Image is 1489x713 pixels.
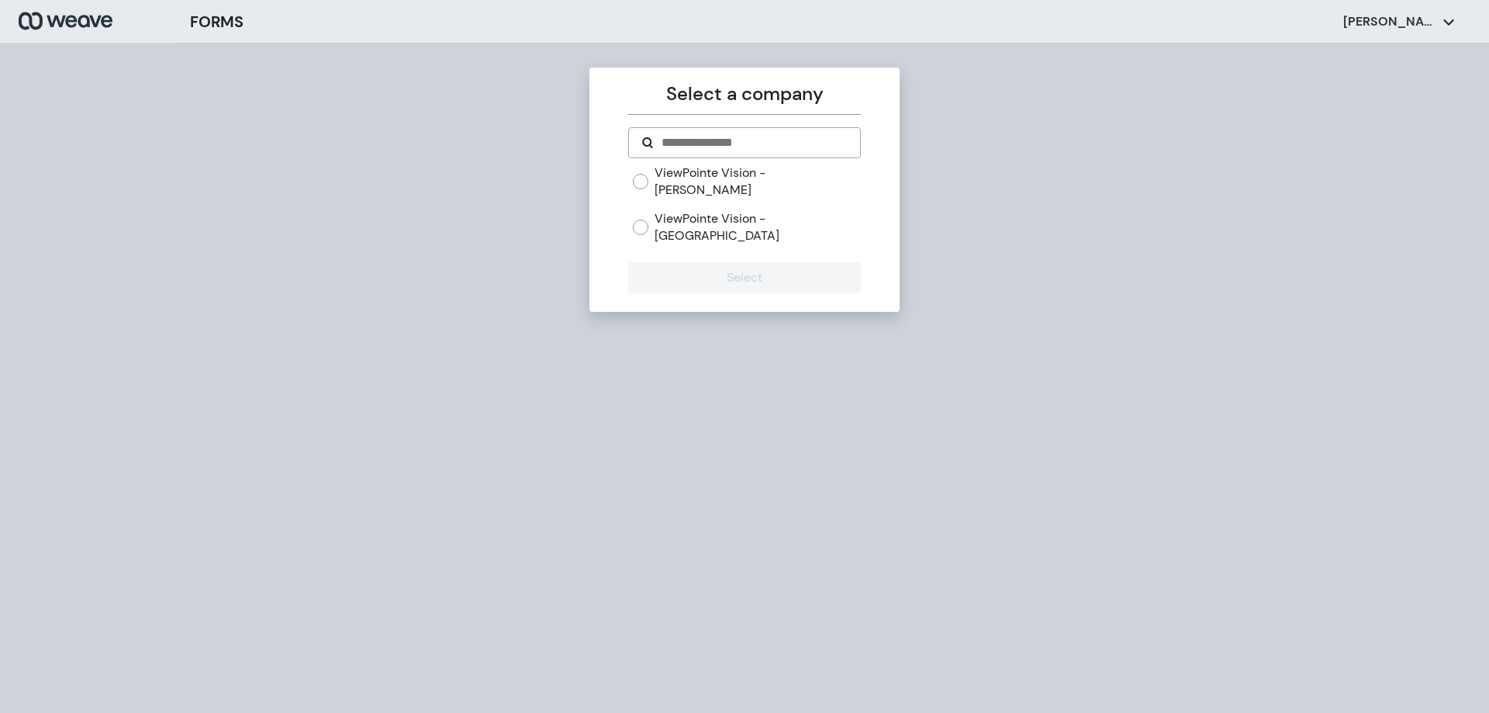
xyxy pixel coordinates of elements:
h3: FORMS [190,10,244,33]
p: Select a company [628,80,860,108]
label: ViewPointe Vision - [GEOGRAPHIC_DATA] [655,210,860,244]
input: Search [660,133,847,152]
label: ViewPointe Vision - [PERSON_NAME] [655,164,860,198]
button: Select [628,262,860,293]
p: [PERSON_NAME] [1343,13,1436,30]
